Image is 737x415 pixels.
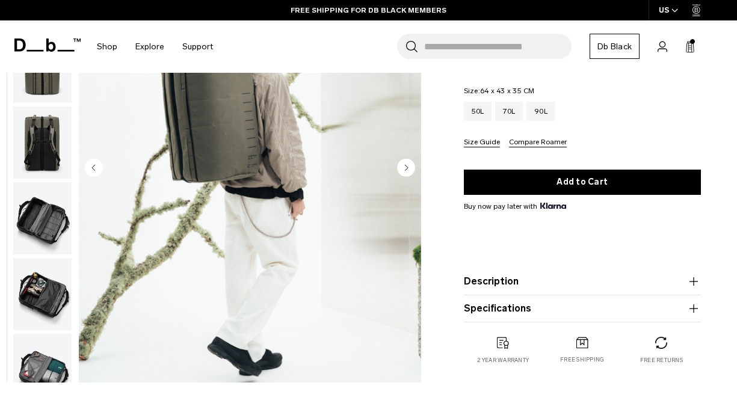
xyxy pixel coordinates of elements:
button: Add to Cart [464,170,702,195]
button: Previous slide [85,158,103,179]
a: Support [182,25,213,68]
img: Roamer Pro Split Duffel 90L Forest Green [13,334,72,406]
a: FREE SHIPPING FOR DB BLACK MEMBERS [291,5,446,16]
a: Explore [135,25,164,68]
p: Free returns [640,356,683,364]
legend: Size: [464,87,535,94]
button: Compare Roamer [509,138,567,147]
button: Next slide [397,158,415,179]
a: Shop [97,25,117,68]
button: Size Guide [464,138,500,147]
a: Db Black [590,34,640,59]
span: 64 x 43 x 35 CM [480,87,535,95]
p: 2 year warranty [477,356,529,364]
img: {"height" => 20, "alt" => "Klarna"} [540,203,566,209]
nav: Main Navigation [88,20,222,73]
button: Roamer Pro Split Duffel 90L Forest Green [13,257,72,331]
img: Roamer Pro Split Duffel 90L Forest Green [13,182,72,254]
a: 50L [464,102,492,121]
button: Description [464,274,702,289]
p: Free shipping [560,356,604,364]
button: Roamer Pro Split Duffel 90L Forest Green [13,106,72,179]
img: Roamer Pro Split Duffel 90L Forest Green [13,258,72,330]
button: Specifications [464,301,702,316]
img: Roamer Pro Split Duffel 90L Forest Green [13,106,72,179]
a: 70L [495,102,523,121]
a: 90L [526,102,555,121]
span: Buy now pay later with [464,201,566,212]
button: Roamer Pro Split Duffel 90L Forest Green [13,333,72,407]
